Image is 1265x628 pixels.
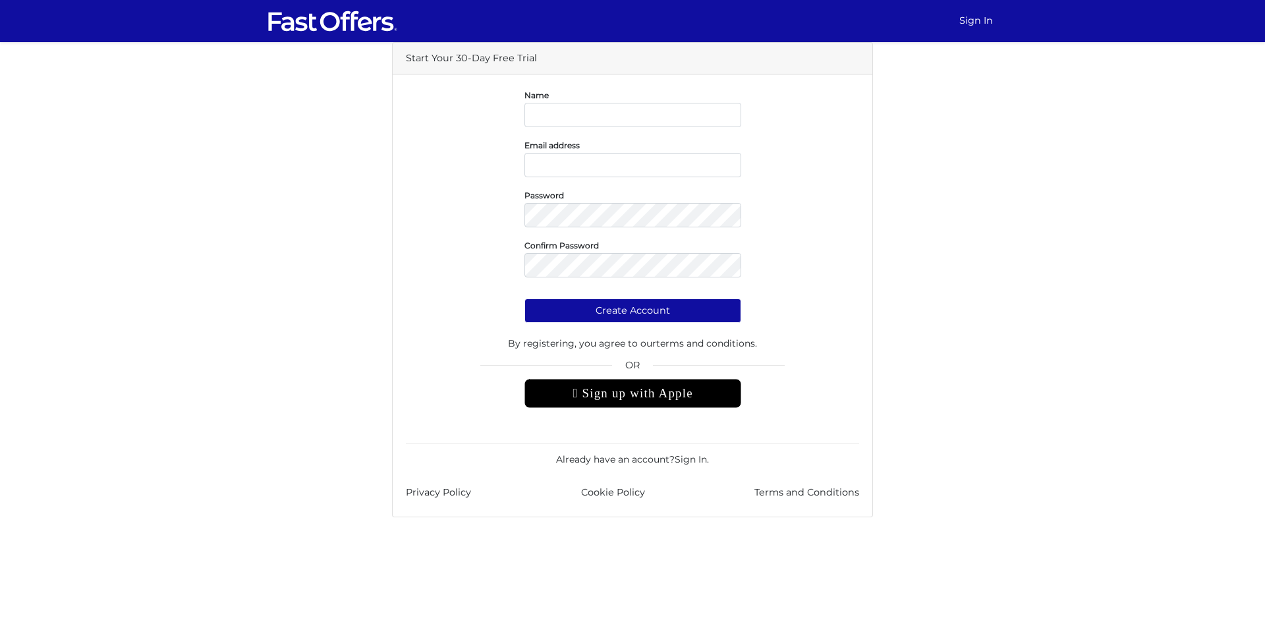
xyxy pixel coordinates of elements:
div: Sign up with Apple [524,379,741,408]
label: Email address [524,144,580,147]
button: Create Account [524,299,741,323]
a: terms and conditions [656,337,755,349]
a: Sign In [675,453,707,465]
label: Confirm Password [524,244,599,247]
a: Terms and Conditions [754,485,859,500]
div: Already have an account? . [406,443,859,467]
span: OR [524,358,741,379]
label: Name [524,94,549,97]
a: Privacy Policy [406,485,471,500]
div: By registering, you agree to our . [406,323,859,357]
a: Sign In [954,8,998,34]
a: Cookie Policy [581,485,645,500]
div: Start Your 30-Day Free Trial [393,43,872,74]
label: Password [524,194,564,197]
